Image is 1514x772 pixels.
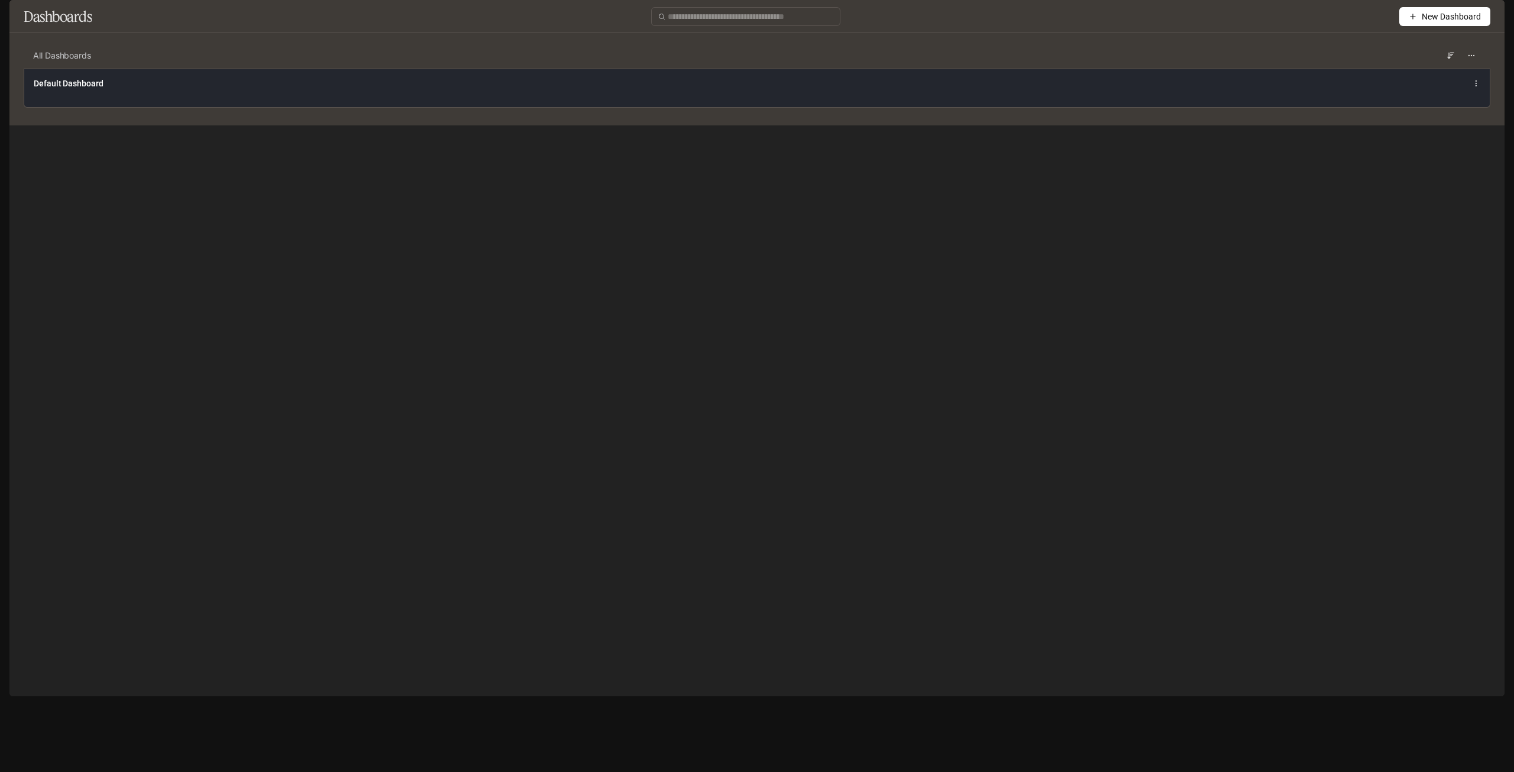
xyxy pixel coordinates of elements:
[9,6,30,27] button: open drawer
[24,5,92,28] h1: Dashboards
[34,77,103,89] a: Default Dashboard
[1422,10,1481,23] span: New Dashboard
[33,50,91,62] span: All Dashboards
[1399,7,1490,26] button: New Dashboard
